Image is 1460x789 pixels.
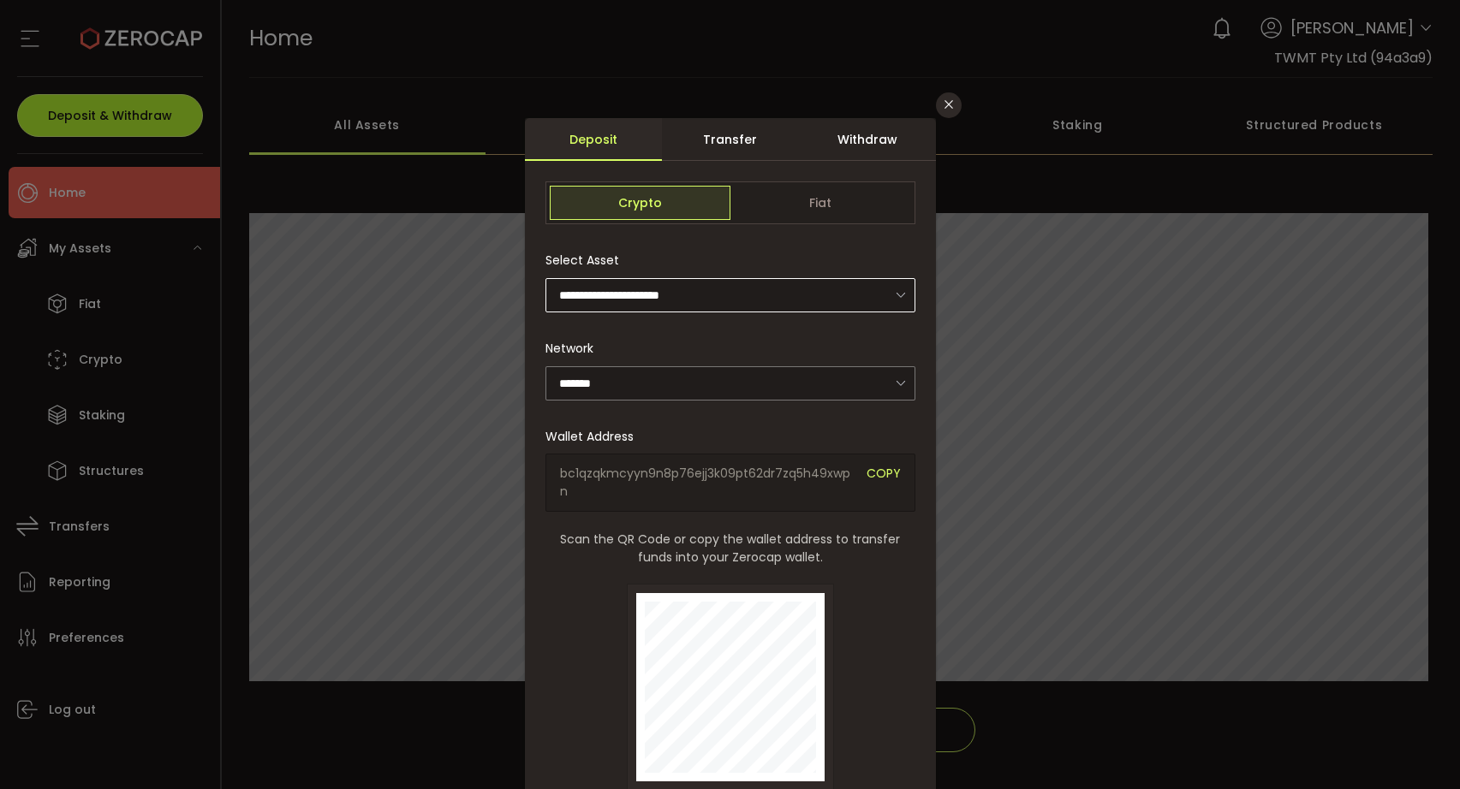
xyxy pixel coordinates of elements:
[545,531,915,567] span: Scan the QR Code or copy the wallet address to transfer funds into your Zerocap wallet.
[730,186,911,220] span: Fiat
[936,92,962,118] button: Close
[545,340,604,357] label: Network
[662,118,799,161] div: Transfer
[799,118,936,161] div: Withdraw
[545,428,644,445] label: Wallet Address
[867,465,901,501] span: COPY
[545,252,629,269] label: Select Asset
[550,186,730,220] span: Crypto
[525,118,662,161] div: Deposit
[560,465,854,501] span: bc1qzqkmcyyn9n8p76ejj3k09pt62dr7zq5h49xwpn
